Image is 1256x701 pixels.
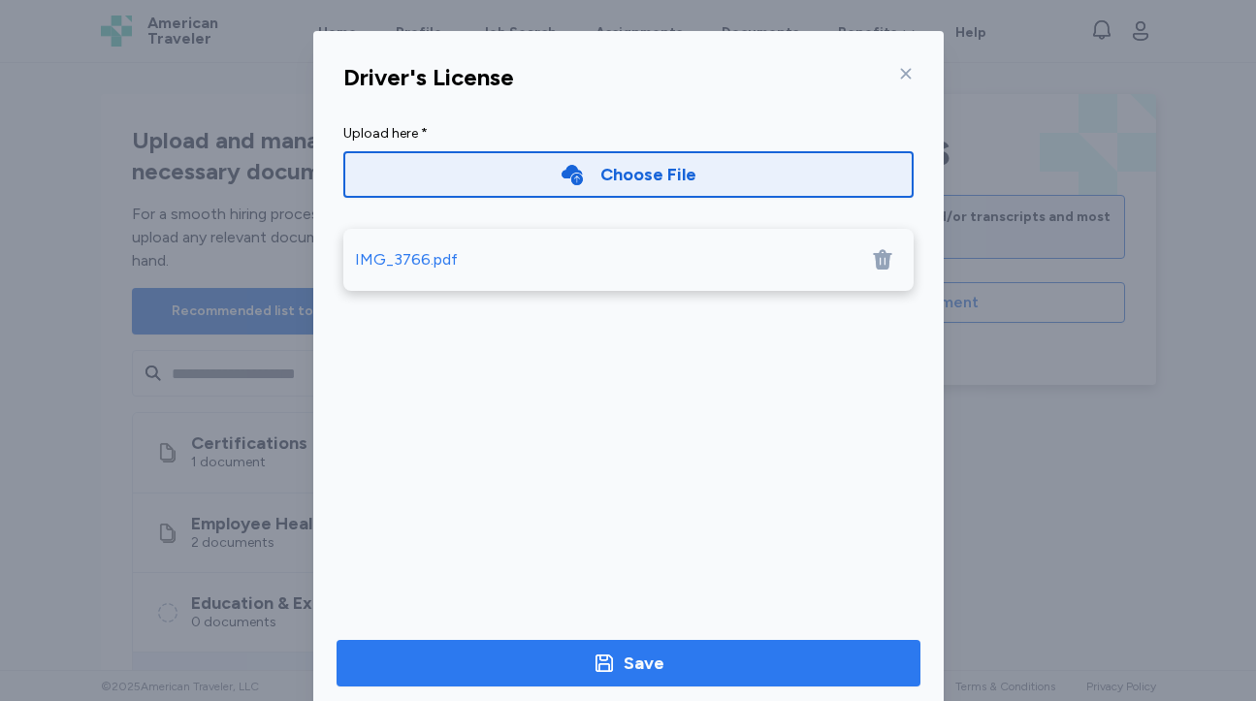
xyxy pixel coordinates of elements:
[355,248,458,271] div: IMG_3766.pdf
[337,640,920,686] button: Save
[600,161,696,188] div: Choose File
[343,124,914,143] div: Upload here *
[343,62,514,93] div: Driver's License
[624,650,664,677] div: Save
